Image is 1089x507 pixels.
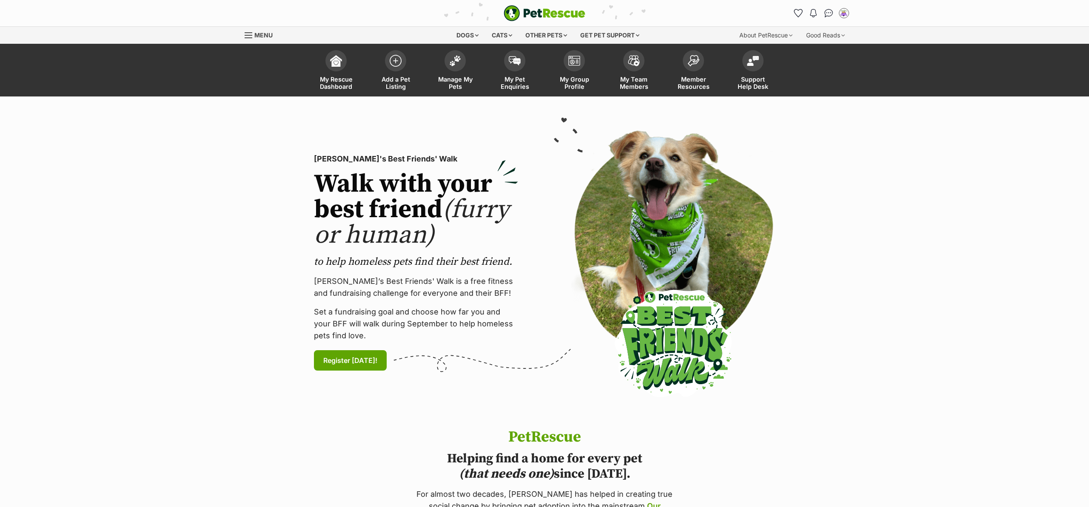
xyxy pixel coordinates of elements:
img: dashboard-icon-eb2f2d2d3e046f16d808141f083e7271f6b2e854fb5c12c21221c1fb7104beca.svg [330,55,342,67]
img: pet-enquiries-icon-7e3ad2cf08bfb03b45e93fb7055b45f3efa6380592205ae92323e6603595dc1f.svg [509,56,521,65]
div: About PetRescue [733,27,798,44]
img: member-resources-icon-8e73f808a243e03378d46382f2149f9095a855e16c252ad45f914b54edf8863c.svg [687,55,699,66]
p: [PERSON_NAME]'s Best Friends' Walk [314,153,518,165]
a: My Group Profile [544,46,604,96]
span: Register [DATE]! [323,355,377,365]
a: Favourites [791,6,805,20]
img: notifications-46538b983faf8c2785f20acdc204bb7945ddae34d4c08c2a6579f10ce5e182be.svg [810,9,817,17]
img: group-profile-icon-3fa3cf56718a62981997c0bc7e787c4b2cf8bcc04b72c1350f741eb67cf2f40e.svg [568,56,580,66]
div: Get pet support [574,27,645,44]
i: (that needs one) [459,466,554,482]
div: Other pets [519,27,573,44]
img: add-pet-listing-icon-0afa8454b4691262ce3f59096e99ab1cd57d4a30225e0717b998d2c9b9846f56.svg [390,55,402,67]
span: (furry or human) [314,194,509,251]
div: Dogs [450,27,485,44]
img: Kaede Ker profile pic [840,9,848,17]
p: Set a fundraising goal and choose how far you and your BFF will walk during September to help hom... [314,306,518,342]
button: My account [837,6,851,20]
span: My Rescue Dashboard [317,76,355,90]
a: My Pet Enquiries [485,46,544,96]
p: [PERSON_NAME]’s Best Friends' Walk is a free fitness and fundraising challenge for everyone and t... [314,275,518,299]
span: My Group Profile [555,76,593,90]
div: Cats [486,27,518,44]
img: help-desk-icon-fdf02630f3aa405de69fd3d07c3f3aa587a6932b1a1747fa1d2bba05be0121f9.svg [747,56,759,66]
a: My Team Members [604,46,664,96]
h2: Walk with your best friend [314,172,518,248]
a: Register [DATE]! [314,350,387,371]
a: Member Resources [664,46,723,96]
ul: Account quick links [791,6,851,20]
img: manage-my-pets-icon-02211641906a0b7f246fdf0571729dbe1e7629f14944591b6c1af311fb30b64b.svg [449,55,461,66]
a: Support Help Desk [723,46,783,96]
span: Manage My Pets [436,76,474,90]
span: Menu [254,31,273,39]
p: to help homeless pets find their best friend. [314,255,518,269]
span: My Team Members [615,76,653,90]
h1: PetRescue [413,429,676,446]
img: chat-41dd97257d64d25036548639549fe6c8038ab92f7586957e7f3b1b290dea8141.svg [824,9,833,17]
a: Menu [245,27,279,42]
a: PetRescue [504,5,585,21]
span: Member Resources [674,76,713,90]
span: Add a Pet Listing [376,76,415,90]
a: Add a Pet Listing [366,46,425,96]
img: team-members-icon-5396bd8760b3fe7c0b43da4ab00e1e3bb1a5d9ba89233759b79545d2d3fc5d0d.svg [628,55,640,66]
button: Notifications [807,6,820,20]
a: Manage My Pets [425,46,485,96]
a: Conversations [822,6,835,20]
a: My Rescue Dashboard [306,46,366,96]
div: Good Reads [800,27,851,44]
img: logo-e224e6f780fb5917bec1dbf3a21bbac754714ae5b6737aabdf751b685950b380.svg [504,5,585,21]
h2: Helping find a home for every pet since [DATE]. [413,451,676,482]
span: My Pet Enquiries [496,76,534,90]
span: Support Help Desk [734,76,772,90]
